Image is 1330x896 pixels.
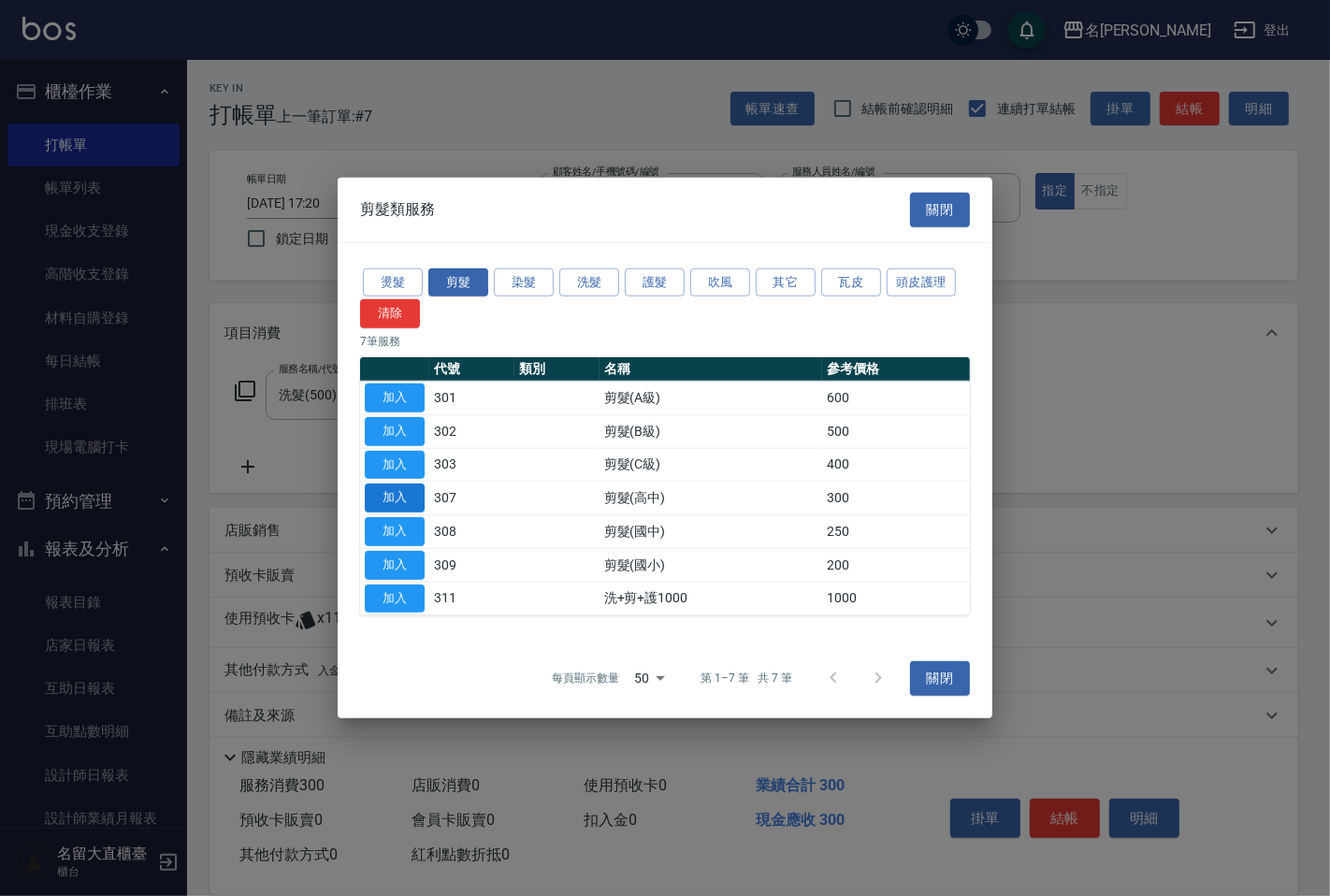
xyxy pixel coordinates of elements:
td: 剪髮(A級) [600,381,823,414]
button: 加入 [365,383,425,412]
button: 加入 [365,584,425,613]
td: 300 [822,482,970,515]
td: 400 [822,448,970,482]
td: 303 [429,448,514,482]
button: 染髮 [494,267,554,296]
th: 名稱 [600,357,823,382]
td: 307 [429,482,514,515]
button: 頭皮護理 [887,267,956,296]
button: 瓦皮 [821,267,881,296]
button: 其它 [756,267,816,296]
div: 50 [627,653,672,703]
td: 剪髮(國中) [600,514,823,548]
button: 洗髮 [559,267,619,296]
td: 250 [822,514,970,548]
button: 清除 [360,299,420,328]
th: 參考價格 [822,357,970,382]
button: 燙髮 [363,267,423,296]
td: 301 [429,381,514,414]
td: 洗+剪+護1000 [600,582,823,615]
td: 302 [429,414,514,448]
td: 剪髮(國小) [600,548,823,582]
button: 剪髮 [428,267,488,296]
button: 吹風 [690,267,750,296]
td: 剪髮(高中) [600,482,823,515]
button: 關閉 [910,193,970,227]
td: 500 [822,414,970,448]
td: 剪髮(B級) [600,414,823,448]
button: 加入 [365,450,425,479]
td: 309 [429,548,514,582]
button: 護髮 [625,267,685,296]
p: 每頁顯示數量 [552,670,619,686]
button: 加入 [365,517,425,546]
button: 加入 [365,551,425,580]
td: 200 [822,548,970,582]
button: 加入 [365,417,425,446]
td: 308 [429,514,514,548]
p: 第 1–7 筆 共 7 筆 [701,670,792,686]
th: 代號 [429,357,514,382]
td: 1000 [822,582,970,615]
button: 加入 [365,484,425,513]
td: 311 [429,582,514,615]
td: 剪髮(C級) [600,448,823,482]
td: 600 [822,381,970,414]
span: 剪髮類服務 [360,200,435,219]
button: 關閉 [910,661,970,696]
p: 7 筆服務 [360,333,970,350]
th: 類別 [514,357,600,382]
